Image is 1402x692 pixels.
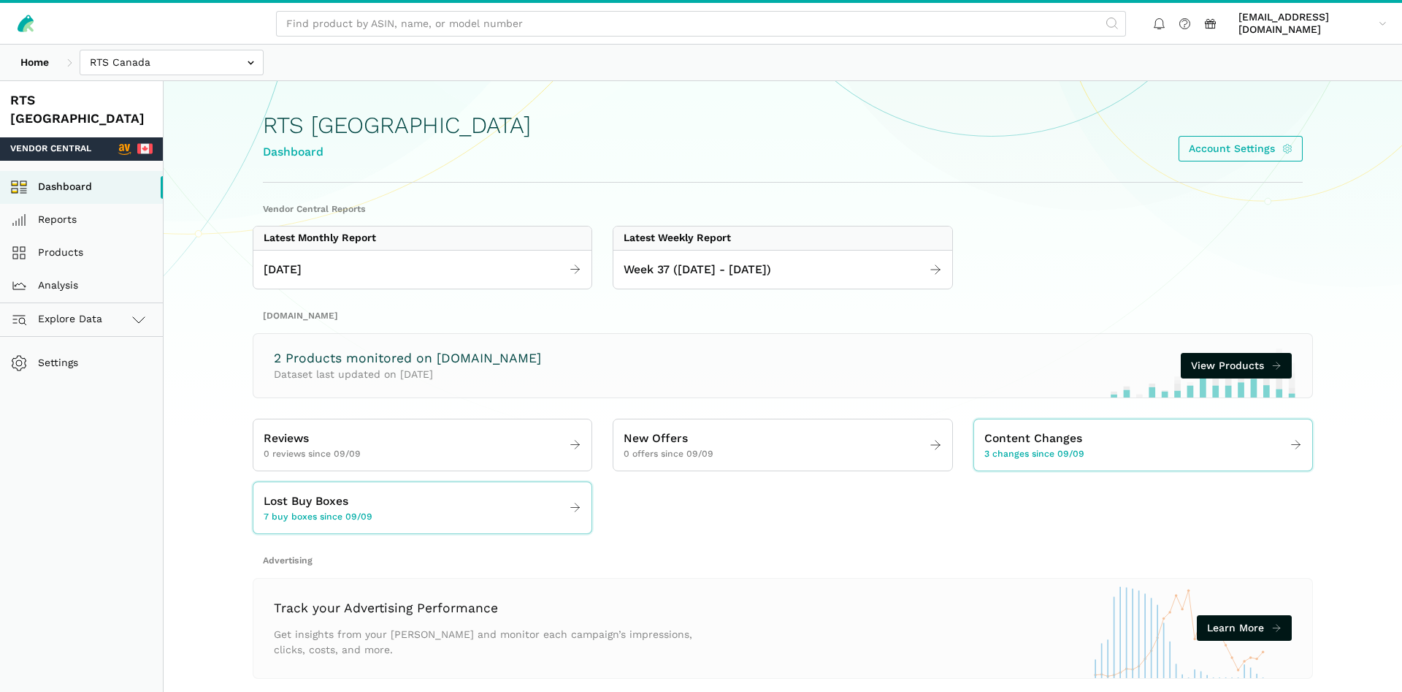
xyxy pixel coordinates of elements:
h3: Track your Advertising Performance [274,599,701,617]
a: Home [10,50,59,75]
img: 243-canada-6dcbff6b5ddfbc3d576af9e026b5d206327223395eaa30c1e22b34077c083801.svg [137,141,153,156]
span: Content Changes [984,430,1082,448]
span: 0 offers since 09/09 [624,448,713,461]
a: [DATE] [253,256,591,284]
span: Reviews [264,430,309,448]
span: View Products [1191,358,1264,373]
a: Lost Buy Boxes 7 buy boxes since 09/09 [253,487,591,528]
p: Dataset last updated on [DATE] [274,367,541,382]
div: RTS [GEOGRAPHIC_DATA] [10,91,153,127]
h3: 2 Products monitored on [DOMAIN_NAME] [274,349,541,368]
a: Learn More [1197,615,1292,641]
h1: RTS [GEOGRAPHIC_DATA] [263,113,531,138]
h2: Vendor Central Reports [263,203,1303,216]
div: Latest Monthly Report [264,232,376,245]
span: Explore Data [15,311,102,328]
div: Dashboard [263,143,531,161]
input: RTS Canada [80,50,264,75]
h2: [DOMAIN_NAME] [263,310,1303,323]
input: Find product by ASIN, name, or model number [276,11,1126,37]
div: Latest Weekly Report [624,232,731,245]
a: [EMAIL_ADDRESS][DOMAIN_NAME] [1233,8,1392,39]
a: New Offers 0 offers since 09/09 [613,425,951,465]
p: Get insights from your [PERSON_NAME] and monitor each campaign’s impressions, clicks, costs, and ... [274,627,701,658]
span: [EMAIL_ADDRESS][DOMAIN_NAME] [1238,11,1374,37]
span: Week 37 ([DATE] - [DATE]) [624,261,771,279]
a: Reviews 0 reviews since 09/09 [253,425,591,465]
span: Learn More [1207,620,1264,636]
span: 0 reviews since 09/09 [264,448,361,461]
a: Content Changes 3 changes since 09/09 [974,425,1312,465]
a: View Products [1181,353,1292,379]
span: Lost Buy Boxes [264,493,348,511]
span: 7 buy boxes since 09/09 [264,511,372,524]
span: New Offers [624,430,688,448]
a: Account Settings [1179,136,1303,161]
span: Vendor Central [10,142,91,156]
h2: Advertising [263,555,1303,568]
a: Week 37 ([DATE] - [DATE]) [613,256,951,284]
span: 3 changes since 09/09 [984,448,1084,461]
span: [DATE] [264,261,302,279]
